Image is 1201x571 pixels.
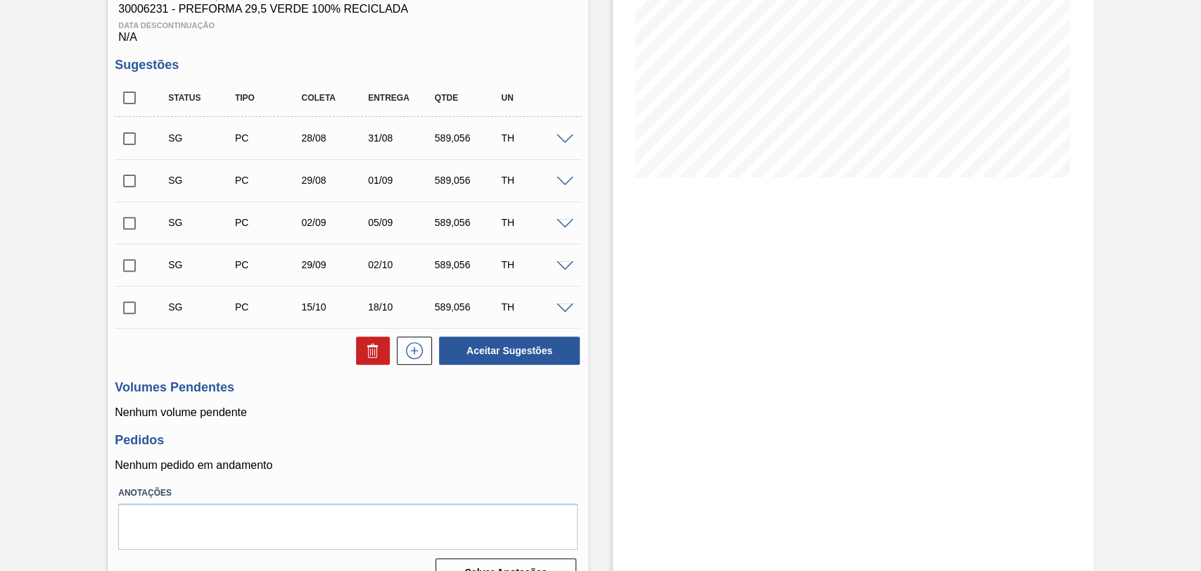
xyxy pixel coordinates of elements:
div: UN [497,93,571,103]
button: Aceitar Sugestões [439,337,580,365]
div: 589,056 [431,217,504,228]
div: 589,056 [431,259,504,270]
div: TH [497,175,571,186]
div: Pedido de Compra [231,217,305,228]
div: N/A [115,15,581,44]
div: 18/10/2025 [364,301,438,313]
div: Aceitar Sugestões [432,335,581,366]
span: Data Descontinuação [118,21,578,30]
div: 02/10/2025 [364,259,438,270]
div: Sugestão Criada [165,301,238,313]
div: Sugestão Criada [165,132,238,144]
div: Nova sugestão [390,337,432,365]
div: Entrega [364,93,438,103]
div: TH [497,217,571,228]
div: 29/08/2025 [298,175,371,186]
div: 589,056 [431,301,504,313]
div: Tipo [231,93,305,103]
div: Sugestão Criada [165,175,238,186]
div: TH [497,132,571,144]
h3: Pedidos [115,433,581,448]
div: Status [165,93,238,103]
div: 29/09/2025 [298,259,371,270]
div: 01/09/2025 [364,175,438,186]
h3: Volumes Pendentes [115,380,581,395]
p: Nenhum pedido em andamento [115,459,581,472]
div: TH [497,259,571,270]
div: Pedido de Compra [231,259,305,270]
div: Sugestão Criada [165,259,238,270]
div: Sugestão Criada [165,217,238,228]
div: 28/08/2025 [298,132,371,144]
div: TH [497,301,571,313]
div: 15/10/2025 [298,301,371,313]
div: 05/09/2025 [364,217,438,228]
div: 589,056 [431,132,504,144]
label: Anotações [118,483,578,503]
h3: Sugestões [115,58,581,73]
p: Nenhum volume pendente [115,406,581,419]
div: 02/09/2025 [298,217,371,228]
div: Pedido de Compra [231,132,305,144]
div: 589,056 [431,175,504,186]
div: 31/08/2025 [364,132,438,144]
div: Coleta [298,93,371,103]
div: Pedido de Compra [231,175,305,186]
span: 30006231 - PREFORMA 29,5 VERDE 100% RECICLADA [118,3,578,15]
div: Pedido de Compra [231,301,305,313]
div: Excluir Sugestões [349,337,390,365]
div: Qtde [431,93,504,103]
